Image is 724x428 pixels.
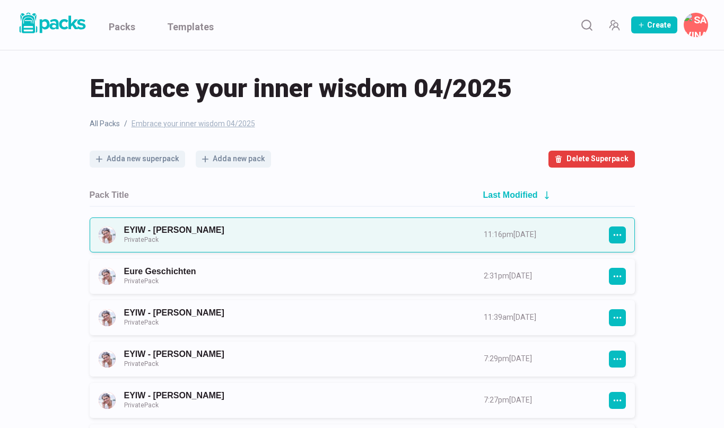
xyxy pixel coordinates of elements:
[576,14,597,36] button: Search
[90,190,129,200] h2: Pack Title
[90,151,185,168] button: Adda new superpack
[196,151,271,168] button: Adda new pack
[631,16,677,33] button: Create Pack
[684,13,708,37] button: Savina Tilmann
[483,190,538,200] h2: Last Modified
[16,11,88,39] a: Packs logo
[604,14,625,36] button: Manage Team Invites
[548,151,635,168] button: Delete Superpack
[90,118,635,129] nav: breadcrumb
[124,118,127,129] span: /
[90,118,120,129] a: All Packs
[132,118,255,129] span: Embrace your inner wisdom 04/2025
[16,11,88,36] img: Packs logo
[90,72,512,106] span: Embrace your inner wisdom 04/2025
